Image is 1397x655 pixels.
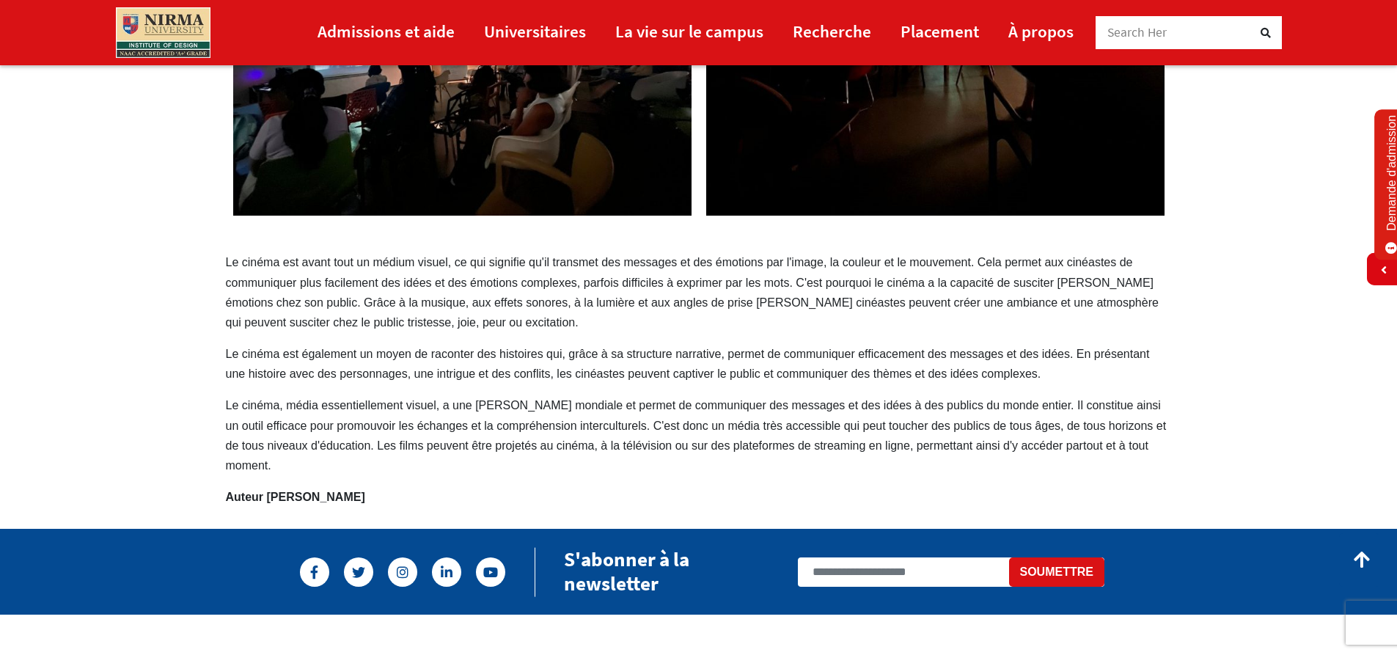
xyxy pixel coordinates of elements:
[226,399,1167,472] font: Le cinéma, média essentiellement visuel, a une [PERSON_NAME] mondiale et permet de communiquer de...
[484,21,586,42] font: Universitaires
[226,348,1150,380] font: Le cinéma est également un moyen de raconter des histoires qui, grâce à sa structure narrative, p...
[1008,15,1074,48] a: À propos
[615,15,763,48] a: La vie sur le campus
[1107,24,1167,40] span: Search Her
[116,7,211,58] img: logo_principal
[226,491,365,503] font: Auteur [PERSON_NAME]
[1008,21,1074,42] font: À propos
[793,15,871,48] a: Recherche
[901,21,979,42] font: Placement
[226,256,1159,329] font: Le cinéma est avant tout un médium visuel, ce qui signifie qu'il transmet des messages et des émo...
[901,15,979,48] a: Placement
[318,21,455,42] font: Admissions et aide
[1009,557,1104,587] button: Soumettre
[1020,566,1093,578] font: Soumettre
[615,21,763,42] font: La vie sur le campus
[318,15,455,48] a: Admissions et aide
[484,15,586,48] a: Universitaires
[564,546,689,596] font: S'abonner à la newsletter
[793,21,871,42] font: Recherche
